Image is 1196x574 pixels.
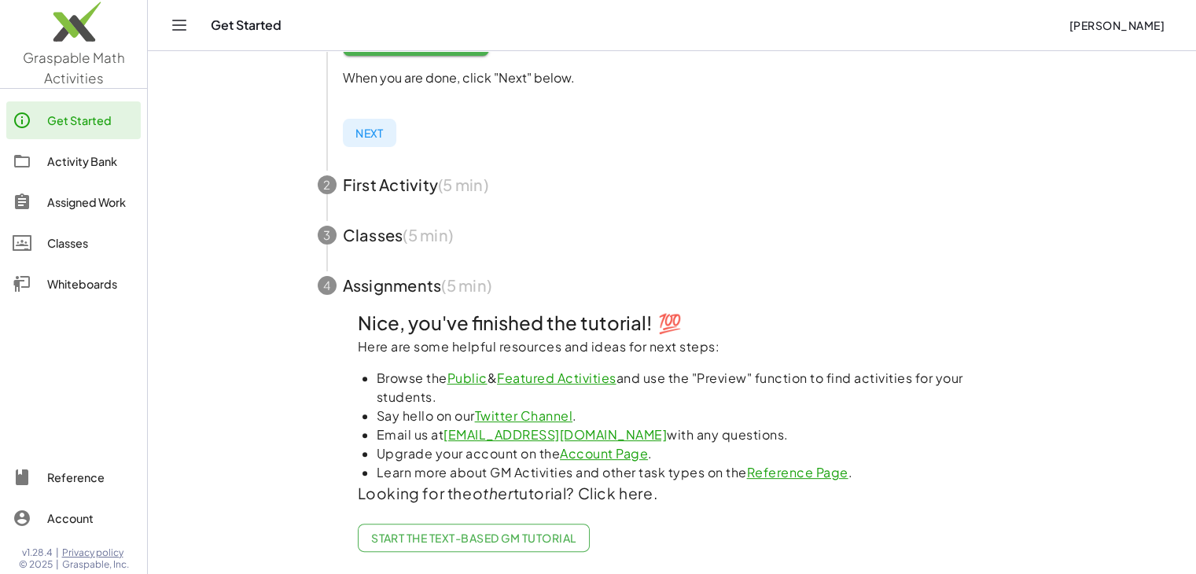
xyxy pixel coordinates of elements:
span: Start the Text-based GM Tutorial [371,531,576,545]
div: Assigned Work [47,193,134,212]
a: Classes [6,224,141,262]
a: Account Page [560,445,648,462]
span: v1.28.4 [22,546,53,559]
a: Activity Bank [6,142,141,180]
div: Activity Bank [47,152,134,171]
div: Whiteboards [47,274,134,293]
button: [PERSON_NAME] [1056,11,1177,39]
li: Email us at with any questions. [377,425,987,444]
div: 2 [318,175,337,194]
span: | [56,546,59,559]
a: Whiteboards [6,265,141,303]
p: Looking for the tutorial? Click here. [358,482,987,505]
span: [PERSON_NAME] [1069,18,1165,32]
button: Toggle navigation [167,13,192,38]
div: Account [47,509,134,528]
button: Next [343,119,396,147]
a: Start the Text-based GM Tutorial [358,524,590,552]
div: 4 [318,276,337,295]
h5: Nice, you've finished the tutorial! [358,311,987,336]
a: Privacy policy [62,546,129,559]
p: Here are some helpful resources and ideas for next steps: [358,337,987,356]
span: | [56,558,59,571]
a: Reference Page [747,464,848,480]
div: Reference [47,468,134,487]
span: 💯 [658,311,682,334]
span: Next [355,126,384,140]
a: Reference [6,458,141,496]
li: Browse the & and use the "Preview" function to find activities for your students. [377,369,987,407]
div: Classes [47,234,134,252]
span: Graspable Math Activities [23,49,125,86]
em: other [473,484,513,502]
span: Graspable, Inc. [62,558,129,571]
p: When you are done, click "Next" below. [343,68,1027,87]
a: [EMAIL_ADDRESS][DOMAIN_NAME] [443,426,667,443]
a: Account [6,499,141,537]
span: © 2025 [19,558,53,571]
li: Upgrade your account on the . [377,444,987,463]
li: Say hello on our . [377,407,987,425]
div: 3 [318,226,337,245]
a: Twitter Channel [475,407,573,424]
button: 3Classes(5 min) [299,210,1046,260]
button: 4Assignments(5 min) [299,260,1046,311]
a: Public [447,370,488,386]
a: Featured Activities [497,370,616,386]
a: Assigned Work [6,183,141,221]
button: 2First Activity(5 min) [299,160,1046,210]
li: Learn more about GM Activities and other task types on the . [377,463,987,482]
div: Get Started [47,111,134,130]
a: Get Started [6,101,141,139]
